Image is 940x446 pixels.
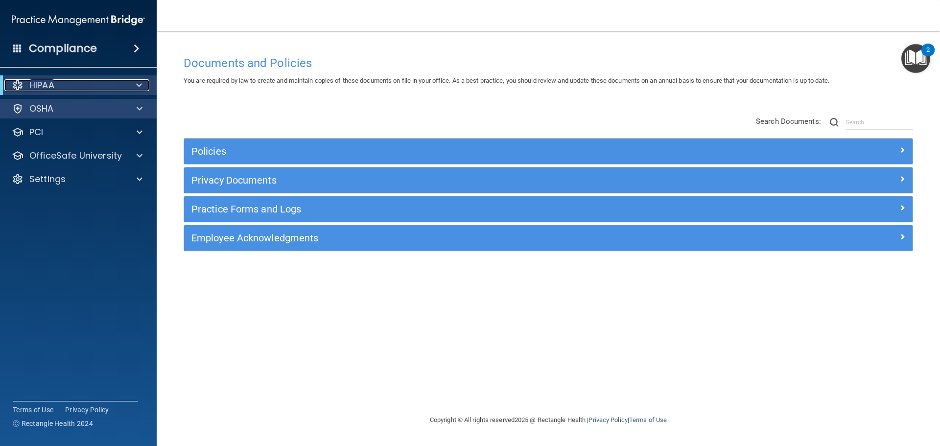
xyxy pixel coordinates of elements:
[12,10,145,30] img: PMB logo
[29,126,43,138] p: PCI
[756,117,821,126] span: Search Documents:
[191,233,723,243] h5: Employee Acknowledgments
[29,173,66,185] p: Settings
[12,79,142,91] a: HIPAA
[191,230,905,246] a: Employee Acknowledgments
[13,405,53,415] a: Terms of Use
[65,405,109,415] a: Privacy Policy
[13,419,93,428] span: Ⓒ Rectangle Health 2024
[830,118,839,127] img: ic-search.3b580494.png
[29,150,122,162] p: OfficeSafe University
[12,103,142,115] a: OSHA
[370,404,727,436] div: Copyright © All rights reserved 2025 @ Rectangle Health | |
[191,175,723,186] h5: Privacy Documents
[191,146,723,157] h5: Policies
[191,201,905,217] a: Practice Forms and Logs
[12,150,142,162] a: OfficeSafe University
[771,376,928,416] iframe: Drift Widget Chat Controller
[191,143,905,159] a: Policies
[29,42,97,55] h4: Compliance
[12,173,142,185] a: Settings
[926,50,930,63] div: 2
[29,103,54,115] p: OSHA
[191,172,905,188] a: Privacy Documents
[846,115,913,130] input: Search
[184,77,829,84] span: You are required by law to create and maintain copies of these documents on file in your office. ...
[191,204,723,214] h5: Practice Forms and Logs
[629,416,667,423] a: Terms of Use
[588,416,627,423] a: Privacy Policy
[12,126,142,138] a: PCI
[29,79,54,91] p: HIPAA
[184,57,913,70] h4: Documents and Policies
[901,44,930,73] button: Open Resource Center, 2 new notifications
